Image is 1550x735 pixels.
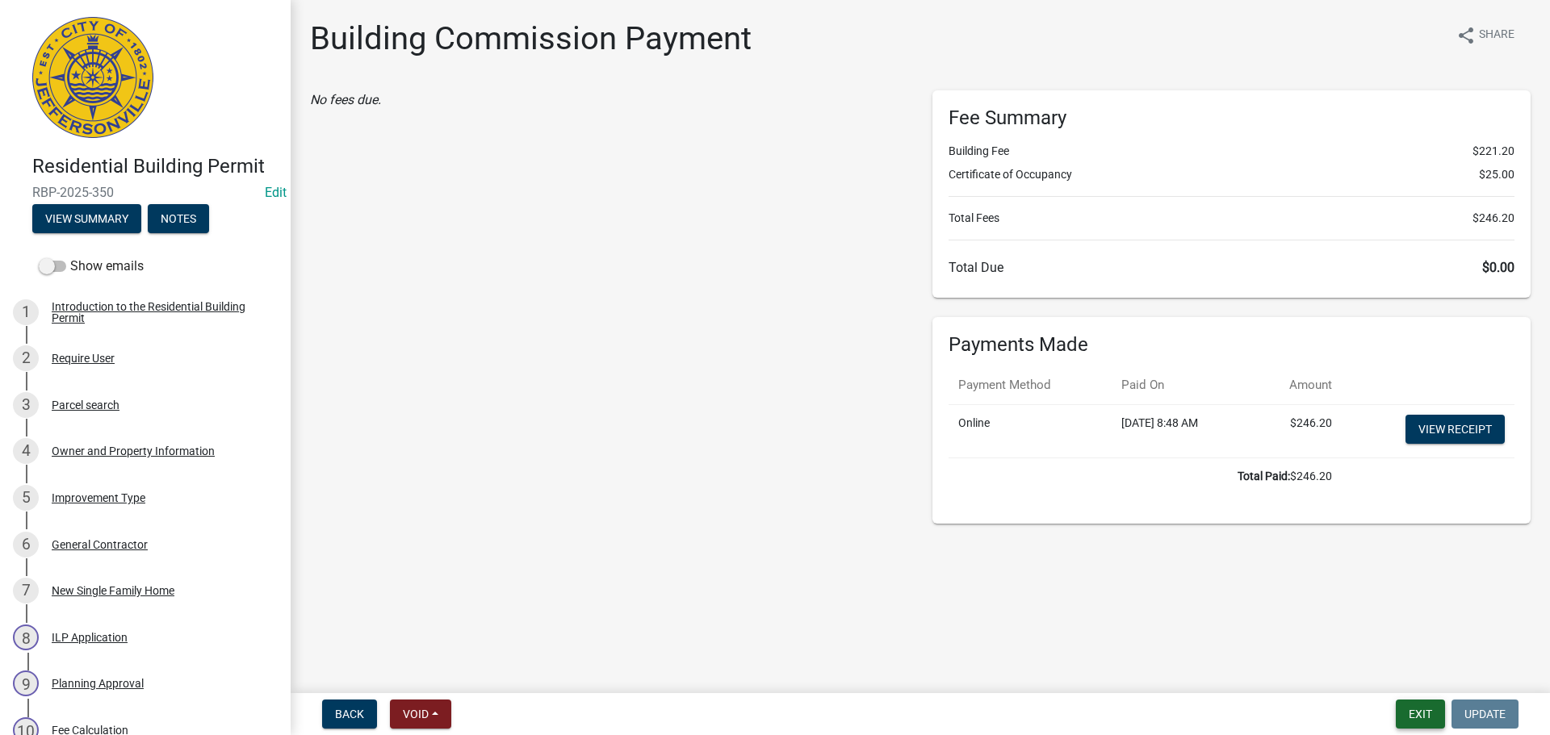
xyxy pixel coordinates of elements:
[1251,366,1342,404] th: Amount
[1464,708,1506,720] span: Update
[1452,700,1519,729] button: Update
[13,624,39,650] div: 8
[13,299,39,325] div: 1
[949,366,1112,404] th: Payment Method
[335,708,364,720] span: Back
[52,301,265,324] div: Introduction to the Residential Building Permit
[949,143,1514,160] li: Building Fee
[52,399,119,411] div: Parcel search
[1479,26,1514,45] span: Share
[1112,366,1251,404] th: Paid On
[310,19,752,58] h1: Building Commission Payment
[32,185,258,200] span: RBP-2025-350
[1456,26,1476,45] i: share
[52,539,148,550] div: General Contractor
[52,632,128,643] div: ILP Application
[13,345,39,371] div: 2
[32,17,153,138] img: City of Jeffersonville, Indiana
[1238,470,1290,482] b: Total Paid:
[32,213,141,226] wm-modal-confirm: Summary
[403,708,429,720] span: Void
[32,204,141,233] button: View Summary
[39,257,144,276] label: Show emails
[1112,404,1251,457] td: [DATE] 8:48 AM
[13,485,39,511] div: 5
[1396,700,1445,729] button: Exit
[949,260,1514,275] h6: Total Due
[949,166,1514,183] li: Certificate of Occupancy
[1251,404,1342,457] td: $246.20
[265,185,287,200] a: Edit
[949,210,1514,227] li: Total Fees
[949,333,1514,357] h6: Payments Made
[148,204,209,233] button: Notes
[148,213,209,226] wm-modal-confirm: Notes
[13,438,39,464] div: 4
[52,585,174,596] div: New Single Family Home
[322,700,377,729] button: Back
[949,106,1514,130] h6: Fee Summary
[52,678,144,689] div: Planning Approval
[32,155,278,178] h4: Residential Building Permit
[1472,143,1514,160] span: $221.20
[390,700,451,729] button: Void
[1482,260,1514,275] span: $0.00
[13,670,39,696] div: 9
[1472,210,1514,227] span: $246.20
[13,532,39,558] div: 6
[13,392,39,418] div: 3
[1479,166,1514,183] span: $25.00
[949,457,1342,495] td: $246.20
[52,445,215,457] div: Owner and Property Information
[1443,19,1527,51] button: shareShare
[13,578,39,603] div: 7
[265,185,287,200] wm-modal-confirm: Edit Application Number
[52,492,145,503] div: Improvement Type
[310,92,381,107] i: No fees due.
[52,353,115,364] div: Require User
[1405,415,1505,444] a: View receipt
[949,404,1112,457] td: Online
